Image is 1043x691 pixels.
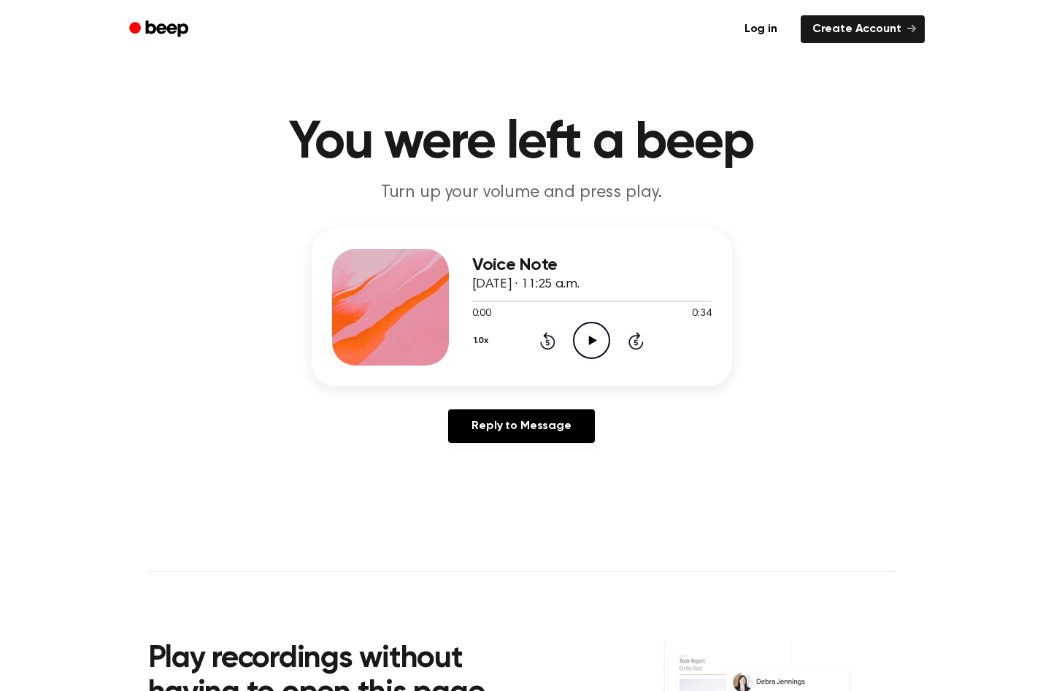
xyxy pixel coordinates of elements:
span: [DATE] · 11:25 a.m. [472,278,580,291]
h1: You were left a beep [148,117,896,169]
a: Create Account [801,15,925,43]
a: Beep [119,15,201,44]
h3: Voice Note [472,255,712,275]
span: 0:00 [472,306,491,322]
a: Reply to Message [448,409,594,443]
button: 1.0x [472,328,494,353]
span: 0:34 [692,306,711,322]
p: Turn up your volume and press play. [242,181,802,205]
a: Log in [730,12,792,46]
